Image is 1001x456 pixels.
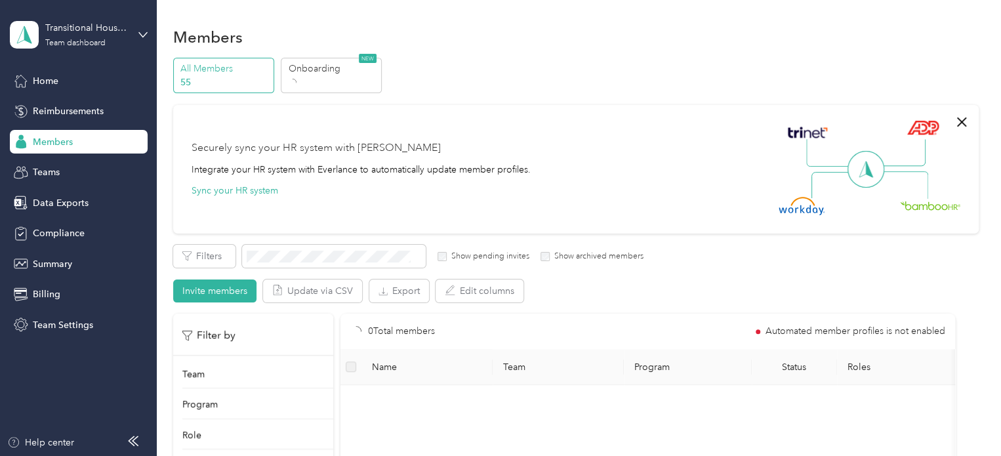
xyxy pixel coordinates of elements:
h1: Members [173,30,243,44]
img: Line Right Up [880,139,926,167]
span: Members [33,135,73,149]
th: Status [752,349,837,385]
th: Program [624,349,752,385]
th: Name [361,349,493,385]
div: Transitional Housing [45,21,127,35]
div: Securely sync your HR system with [PERSON_NAME] [192,140,441,156]
p: 55 [180,75,270,89]
button: Update via CSV [263,280,362,302]
span: Teams [33,165,60,179]
span: Team Settings [33,318,93,332]
button: Sync your HR system [192,184,278,197]
span: Billing [33,287,60,301]
span: Data Exports [33,196,89,210]
img: Line Left Down [811,171,857,198]
img: ADP [907,120,939,135]
span: Reimbursements [33,104,104,118]
img: Workday [779,197,825,215]
button: Help center [7,436,74,449]
span: Compliance [33,226,85,240]
div: Integrate your HR system with Everlance to automatically update member profiles. [192,163,531,176]
img: Line Right Down [882,171,928,199]
p: All Members [180,62,270,75]
p: Filter by [182,327,235,344]
p: 0 Total members [368,324,435,339]
p: Team [182,367,205,381]
button: Edit columns [436,280,523,302]
div: Team dashboard [45,39,106,47]
img: Trinet [785,123,830,142]
p: Onboarding [289,62,378,75]
label: Show pending invites [447,251,529,262]
span: Home [33,74,58,88]
span: Automated member profiles is not enabled [765,327,945,336]
button: Export [369,280,429,302]
th: Roles [837,349,968,385]
button: Filters [173,245,235,268]
img: Line Left Up [806,139,852,167]
p: Role [182,428,201,442]
p: Program [182,398,218,411]
label: Show archived members [550,251,643,262]
th: Team [493,349,624,385]
span: Summary [33,257,72,271]
span: NEW [359,54,377,63]
span: Name [372,362,482,373]
img: BambooHR [900,201,960,210]
button: Invite members [173,280,256,302]
iframe: Everlance-gr Chat Button Frame [928,383,1001,456]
